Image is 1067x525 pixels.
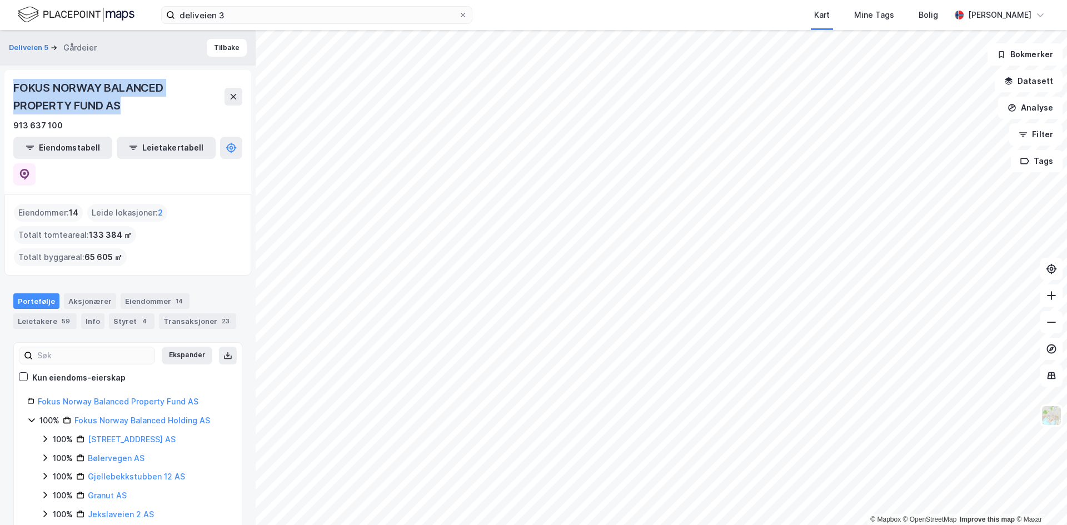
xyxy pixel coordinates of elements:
[998,97,1063,119] button: Analyse
[88,434,176,444] a: [STREET_ADDRESS] AS
[81,313,104,329] div: Info
[63,41,97,54] div: Gårdeier
[14,204,83,222] div: Eiendommer :
[175,7,458,23] input: Søk på adresse, matrikkel, gårdeiere, leietakere eller personer
[88,472,185,481] a: Gjellebekkstubben 12 AS
[53,433,73,446] div: 100%
[162,347,212,364] button: Ekspander
[988,43,1063,66] button: Bokmerker
[88,509,154,519] a: Jekslaveien 2 AS
[38,397,198,406] a: Fokus Norway Balanced Property Fund AS
[59,316,72,327] div: 59
[995,70,1063,92] button: Datasett
[74,416,210,425] a: Fokus Norway Balanced Holding AS
[903,516,957,523] a: OpenStreetMap
[1011,472,1067,525] iframe: Chat Widget
[121,293,190,309] div: Eiendommer
[1009,123,1063,146] button: Filter
[870,516,901,523] a: Mapbox
[968,8,1031,22] div: [PERSON_NAME]
[18,5,134,24] img: logo.f888ab2527a4732fd821a326f86c7f29.svg
[13,79,225,114] div: FOKUS NORWAY BALANCED PROPERTY FUND AS
[1041,405,1062,426] img: Z
[33,347,154,364] input: Søk
[87,204,167,222] div: Leide lokasjoner :
[13,137,112,159] button: Eiendomstabell
[13,119,63,132] div: 913 637 100
[173,296,185,307] div: 14
[84,251,122,264] span: 65 605 ㎡
[13,293,59,309] div: Portefølje
[158,206,163,219] span: 2
[9,42,51,53] button: Deliveien 5
[1011,150,1063,172] button: Tags
[139,316,150,327] div: 4
[159,313,236,329] div: Transaksjoner
[960,516,1015,523] a: Improve this map
[39,414,59,427] div: 100%
[32,371,126,384] div: Kun eiendoms-eierskap
[919,8,938,22] div: Bolig
[53,452,73,465] div: 100%
[14,248,127,266] div: Totalt byggareal :
[53,489,73,502] div: 100%
[109,313,154,329] div: Styret
[14,226,136,244] div: Totalt tomteareal :
[53,470,73,483] div: 100%
[88,491,127,500] a: Granut AS
[64,293,116,309] div: Aksjonærer
[117,137,216,159] button: Leietakertabell
[220,316,232,327] div: 23
[814,8,830,22] div: Kart
[89,228,132,242] span: 133 384 ㎡
[53,508,73,521] div: 100%
[69,206,78,219] span: 14
[13,313,77,329] div: Leietakere
[88,453,144,463] a: Bølervegen AS
[207,39,247,57] button: Tilbake
[854,8,894,22] div: Mine Tags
